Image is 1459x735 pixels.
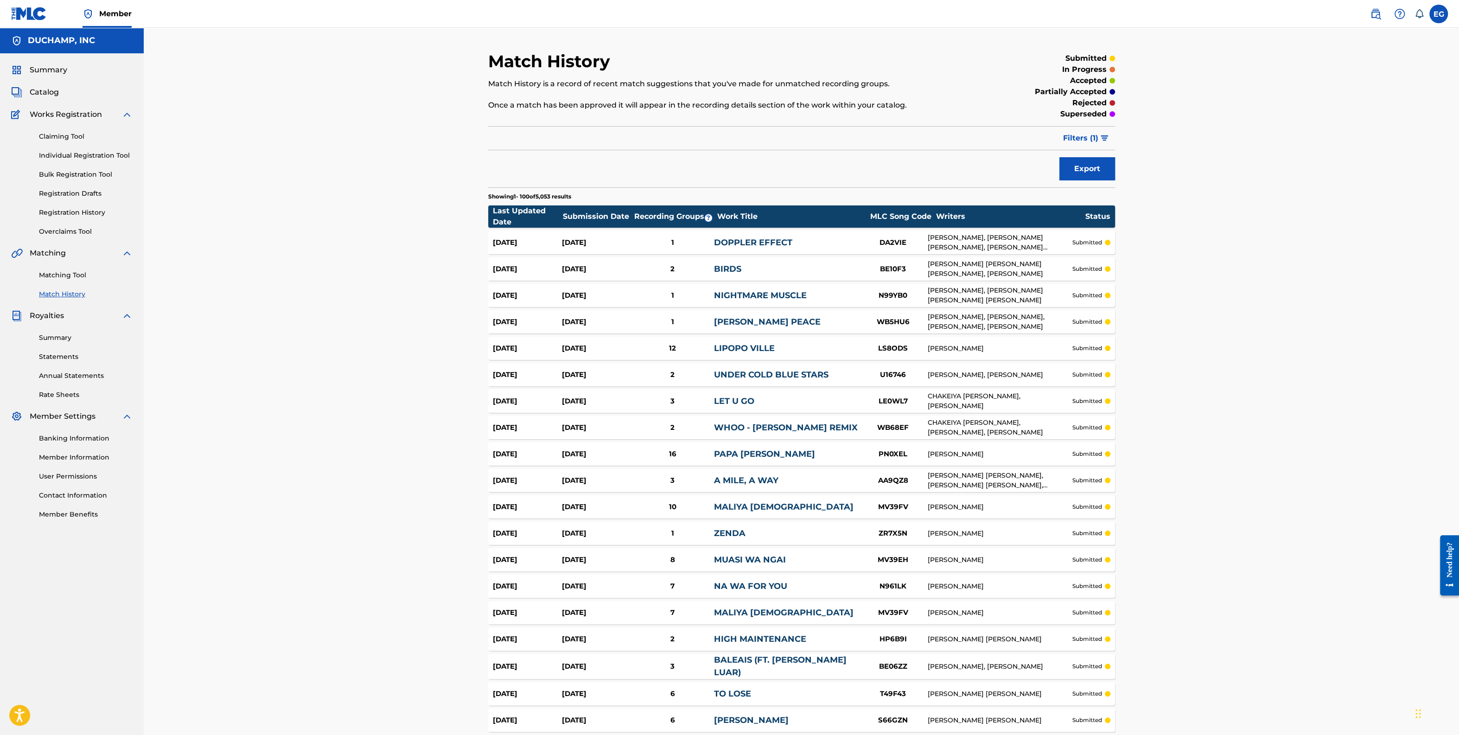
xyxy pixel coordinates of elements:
a: User Permissions [39,472,133,481]
div: 3 [631,396,714,407]
div: CHAKEIYA [PERSON_NAME], [PERSON_NAME], [PERSON_NAME] [928,418,1072,437]
p: submitted [1072,716,1102,724]
p: submitted [1072,265,1102,273]
img: Top Rightsholder [83,8,94,19]
a: LIPOPO VILLE [714,343,775,353]
div: 3 [631,475,714,486]
div: Submission Date [563,211,632,222]
button: Export [1059,157,1115,180]
p: submitted [1072,450,1102,458]
p: submitted [1072,371,1102,379]
div: [PERSON_NAME] [928,449,1072,459]
div: Drag [1415,700,1421,728]
a: Overclaims Tool [39,227,133,236]
a: MALIYA [DEMOGRAPHIC_DATA] [714,502,854,512]
a: WHOO - [PERSON_NAME] REMIX [714,422,858,433]
p: superseded [1060,109,1107,120]
div: [PERSON_NAME] [PERSON_NAME] [928,689,1072,699]
p: submitted [1072,556,1102,564]
p: Match History is a record of recent match suggestions that you've made for unmatched recording gr... [488,78,971,89]
div: 6 [631,715,714,726]
div: [PERSON_NAME] [PERSON_NAME], [PERSON_NAME] [PERSON_NAME], [PERSON_NAME], [PERSON_NAME], [PERSON_N... [928,471,1072,490]
img: Royalties [11,310,22,321]
span: ? [705,214,712,222]
div: 6 [631,689,714,699]
p: submitted [1072,476,1102,485]
div: Help [1390,5,1409,23]
div: [DATE] [493,475,562,486]
div: [PERSON_NAME] [PERSON_NAME] [928,634,1072,644]
div: 7 [631,607,714,618]
div: [DATE] [562,634,631,645]
div: [DATE] [562,237,631,248]
p: submitted [1072,344,1102,352]
img: Matching [11,248,23,259]
div: [PERSON_NAME] [928,502,1072,512]
div: [PERSON_NAME] [928,344,1072,353]
span: Works Registration [30,109,102,120]
div: [PERSON_NAME], [PERSON_NAME] [928,370,1072,380]
div: T49F43 [858,689,928,699]
div: Last Updated Date [493,205,562,228]
p: submitted [1072,529,1102,537]
div: 7 [631,581,714,592]
p: partially accepted [1035,86,1107,97]
a: HIGH MAINTENANCE [714,634,806,644]
a: [PERSON_NAME] PEACE [714,317,821,327]
div: [DATE] [562,290,631,301]
a: Banking Information [39,434,133,443]
div: LE0WL7 [858,396,928,407]
p: submitted [1072,318,1102,326]
a: ZENDA [714,528,745,538]
div: N99YB0 [858,290,928,301]
div: [DATE] [562,370,631,380]
p: submitted [1072,503,1102,511]
a: Matching Tool [39,270,133,280]
p: submitted [1072,291,1102,300]
div: Status [1085,211,1110,222]
div: [DATE] [493,264,562,275]
a: Summary [39,333,133,343]
a: NA WA FOR YOU [714,581,787,591]
div: [DATE] [562,475,631,486]
img: expand [121,109,133,120]
div: [DATE] [562,343,631,354]
div: [DATE] [562,661,631,672]
a: [PERSON_NAME] [714,715,789,725]
span: Catalog [30,87,59,98]
div: BE06ZZ [858,661,928,672]
span: Member Settings [30,411,96,422]
div: 12 [631,343,714,354]
a: Individual Registration Tool [39,151,133,160]
div: [DATE] [493,343,562,354]
div: [PERSON_NAME] [PERSON_NAME] [PERSON_NAME], [PERSON_NAME] [928,259,1072,279]
div: [DATE] [562,689,631,699]
a: Contact Information [39,491,133,500]
a: DOPPLER EFFECT [714,237,792,248]
img: help [1394,8,1405,19]
div: [PERSON_NAME] [PERSON_NAME] [928,716,1072,725]
div: [DATE] [493,555,562,565]
div: [DATE] [493,689,562,699]
a: SummarySummary [11,64,67,76]
div: [DATE] [562,528,631,539]
div: 1 [631,290,714,301]
div: [DATE] [493,661,562,672]
img: expand [121,411,133,422]
p: in progress [1062,64,1107,75]
div: LS8ODS [858,343,928,354]
div: Recording Groups [633,211,716,222]
div: Work Title [717,211,865,222]
div: 1 [631,528,714,539]
div: ZR7X5N [858,528,928,539]
a: TO LOSE [714,689,751,699]
a: Member Benefits [39,510,133,519]
div: HP6B9I [858,634,928,645]
div: [DATE] [562,581,631,592]
img: Member Settings [11,411,22,422]
div: [DATE] [562,607,631,618]
p: submitted [1072,238,1102,247]
div: WB68EF [858,422,928,433]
